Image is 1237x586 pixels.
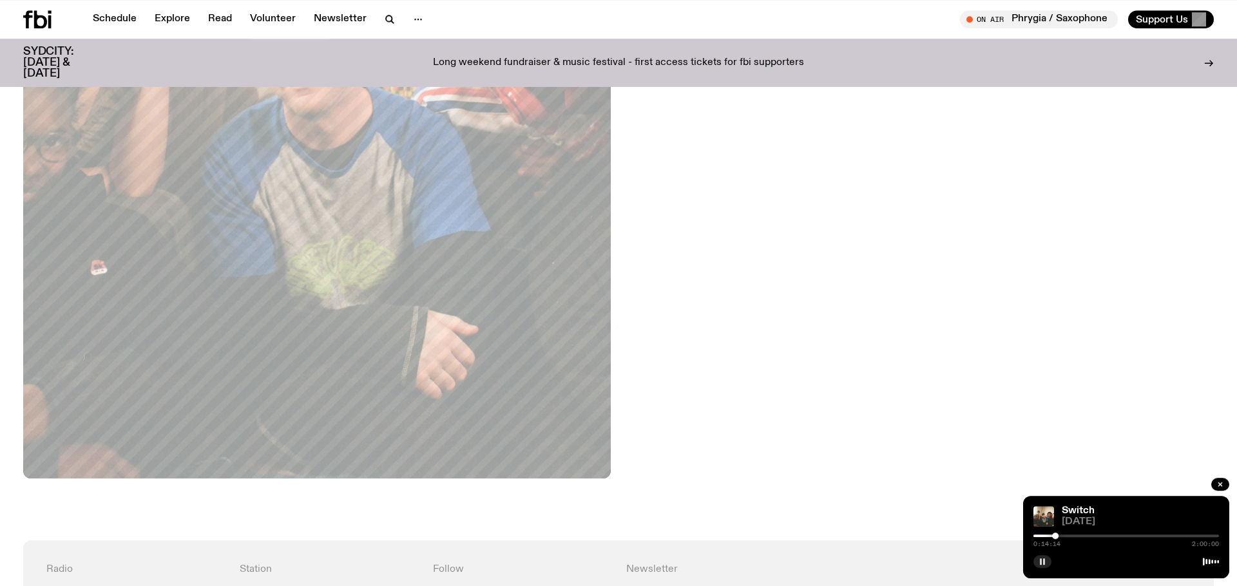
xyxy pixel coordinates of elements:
a: Volunteer [242,10,303,28]
span: [DATE] [1062,517,1219,527]
h4: Radio [46,563,224,576]
button: On AirPhrygia / Saxophone [960,10,1118,28]
span: 2:00:00 [1192,541,1219,547]
h4: Station [240,563,417,576]
h4: Newsletter [626,563,997,576]
h3: SYDCITY: [DATE] & [DATE] [23,46,106,79]
a: Newsletter [306,10,374,28]
a: Schedule [85,10,144,28]
a: Switch [1062,506,1095,516]
button: Support Us [1128,10,1214,28]
img: A warm film photo of the switch team sitting close together. from left to right: Cedar, Lau, Sand... [1033,506,1054,527]
h4: Follow [433,563,611,576]
p: Long weekend fundraiser & music festival - first access tickets for fbi supporters [433,57,804,69]
a: Read [200,10,240,28]
span: Support Us [1136,14,1188,25]
a: Explore [147,10,198,28]
span: 0:14:14 [1033,541,1060,547]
